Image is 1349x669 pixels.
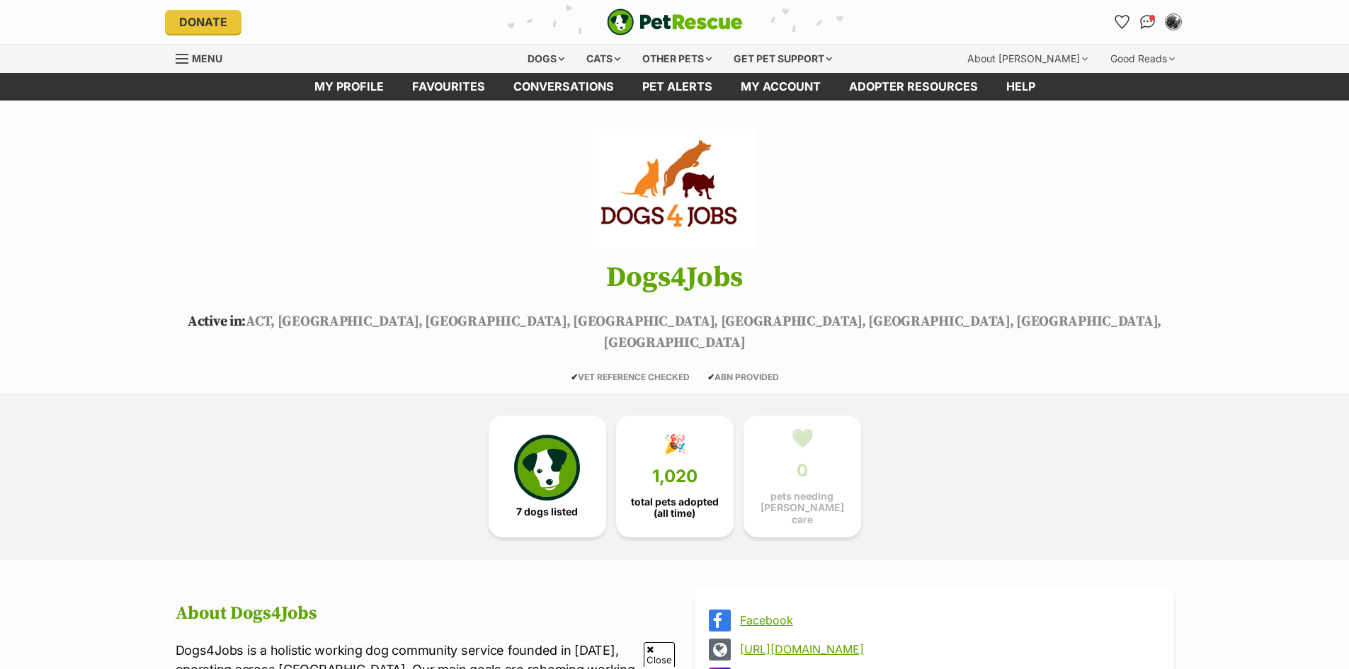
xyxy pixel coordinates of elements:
a: My account [727,73,835,101]
img: Kate Stockwell profile pic [1166,15,1180,29]
span: 1,020 [652,467,698,486]
a: 🎉 1,020 total pets adopted (all time) [616,416,734,537]
a: Favourites [1111,11,1134,33]
img: logo-e224e6f780fb5917bec1dbf3a21bbac754714ae5b6737aabdf751b685950b380.svg [607,8,743,35]
span: total pets adopted (all time) [628,496,722,519]
div: Dogs [518,45,574,73]
span: ABN PROVIDED [707,372,779,382]
span: VET REFERENCE CHECKED [571,372,690,382]
a: 💚 0 pets needing [PERSON_NAME] care [744,416,861,537]
span: 7 dogs listed [516,506,578,518]
ul: Account quick links [1111,11,1185,33]
a: Menu [176,45,232,70]
span: Menu [192,52,222,64]
a: PetRescue [607,8,743,35]
span: Close [644,642,675,667]
span: pets needing [PERSON_NAME] care [756,491,849,525]
span: Active in: [188,313,246,331]
h2: About Dogs4Jobs [176,603,655,624]
div: 💚 [791,428,814,449]
img: chat-41dd97257d64d25036548639549fe6c8038ab92f7586957e7f3b1b290dea8141.svg [1140,15,1155,29]
div: 🎉 [664,433,686,454]
a: Conversations [1137,11,1159,33]
a: Help [992,73,1049,101]
div: Good Reads [1100,45,1185,73]
button: My account [1162,11,1185,33]
div: Get pet support [724,45,842,73]
div: Cats [576,45,630,73]
div: About [PERSON_NAME] [957,45,1098,73]
a: Pet alerts [628,73,727,101]
a: Favourites [398,73,499,101]
img: petrescue-icon-eee76f85a60ef55c4a1927667547b313a7c0e82042636edf73dce9c88f694885.svg [514,435,579,500]
a: conversations [499,73,628,101]
a: Facebook [740,614,1154,627]
h1: Dogs4Jobs [154,262,1195,293]
icon: ✔ [571,372,578,382]
a: 7 dogs listed [489,416,606,537]
a: Adopter resources [835,73,992,101]
a: My profile [300,73,398,101]
p: ACT, [GEOGRAPHIC_DATA], [GEOGRAPHIC_DATA], [GEOGRAPHIC_DATA], [GEOGRAPHIC_DATA], [GEOGRAPHIC_DATA... [154,311,1195,354]
a: Donate [165,10,241,34]
img: Dogs4Jobs [593,129,755,249]
icon: ✔ [707,372,715,382]
a: [URL][DOMAIN_NAME] [740,643,1154,656]
span: 0 [797,461,808,481]
div: Other pets [632,45,722,73]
